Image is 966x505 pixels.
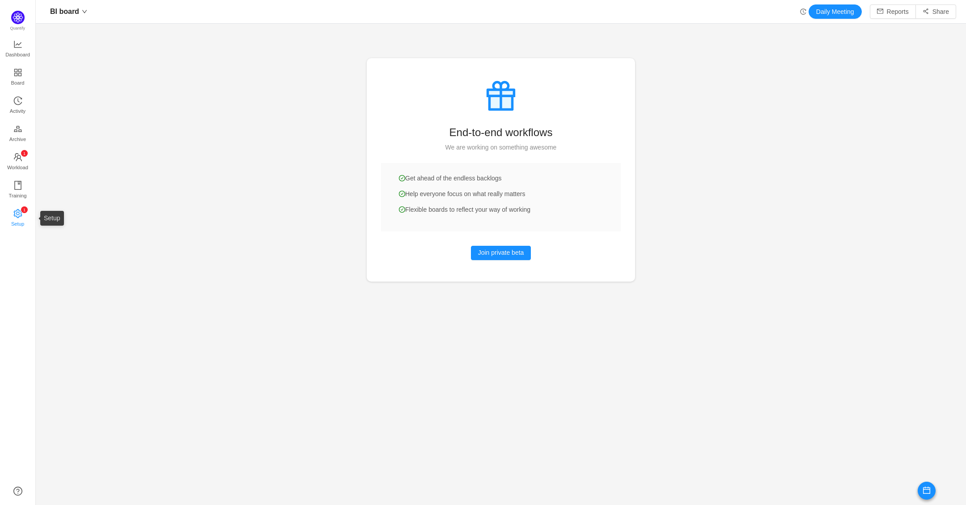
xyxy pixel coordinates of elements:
[11,215,24,233] span: Setup
[13,68,22,86] a: Board
[9,130,26,148] span: Archive
[10,26,25,30] span: Quantify
[471,246,531,260] button: Join private beta
[21,150,28,157] sup: 1
[13,181,22,199] a: Training
[7,158,28,176] span: Workload
[13,68,22,77] i: icon: appstore
[5,46,30,64] span: Dashboard
[13,125,22,143] a: Archive
[800,9,806,15] i: icon: history
[13,487,22,496] a: icon: question-circle
[918,482,936,500] button: icon: calendar
[13,40,22,58] a: Dashboard
[50,4,79,19] span: BI board
[13,209,22,218] i: icon: setting
[11,11,25,24] img: Quantify
[23,206,25,213] p: 1
[13,153,22,162] i: icon: team
[8,187,26,205] span: Training
[915,4,956,19] button: icon: share-altShare
[13,96,22,105] i: icon: history
[13,181,22,190] i: icon: book
[809,4,862,19] button: Daily Meeting
[13,97,22,115] a: Activity
[13,124,22,133] i: icon: gold
[11,74,25,92] span: Board
[13,153,22,171] a: icon: teamWorkload
[10,102,25,120] span: Activity
[21,206,28,213] sup: 1
[870,4,916,19] button: icon: mailReports
[13,40,22,49] i: icon: line-chart
[13,210,22,227] a: icon: settingSetup
[23,150,25,157] p: 1
[82,9,87,14] i: icon: down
